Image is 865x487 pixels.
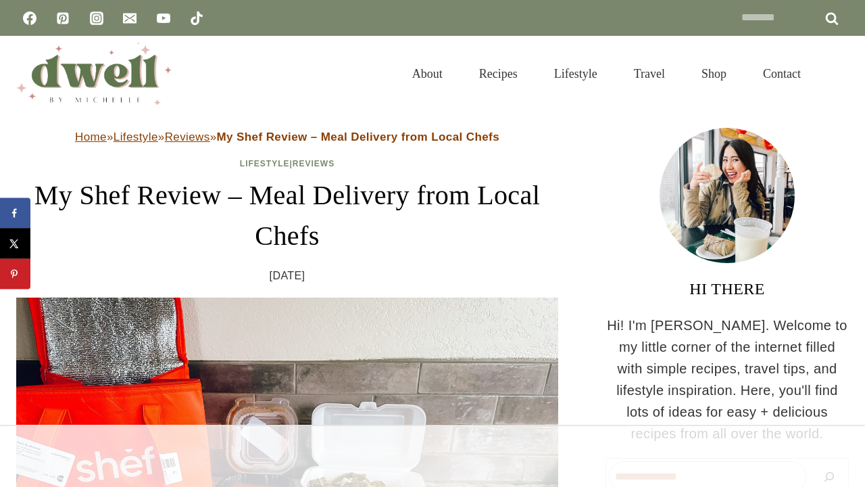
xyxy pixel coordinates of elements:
img: DWELL by michelle [16,43,172,105]
a: Recipes [461,52,536,96]
a: Reviews [165,131,210,143]
a: Lifestyle [240,159,290,168]
span: | [240,159,335,168]
a: Pinterest [49,5,76,32]
a: TikTok [183,5,210,32]
a: Reviews [293,159,335,168]
a: Email [116,5,143,32]
a: YouTube [150,5,177,32]
time: [DATE] [270,267,305,285]
a: Instagram [83,5,110,32]
a: Shop [683,52,745,96]
a: Home [75,131,107,143]
a: Lifestyle [114,131,158,143]
h3: HI THERE [605,277,849,301]
a: Facebook [16,5,43,32]
strong: My Shef Review – Meal Delivery from Local Chefs [217,131,499,143]
a: Lifestyle [536,52,616,96]
span: » » » [75,131,499,143]
button: View Search Form [826,62,849,85]
nav: Primary Navigation [394,52,819,96]
p: Hi! I'm [PERSON_NAME]. Welcome to my little corner of the internet filled with simple recipes, tr... [605,315,849,444]
h1: My Shef Review – Meal Delivery from Local Chefs [16,175,558,256]
a: Contact [745,52,819,96]
a: About [394,52,461,96]
a: Travel [616,52,683,96]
